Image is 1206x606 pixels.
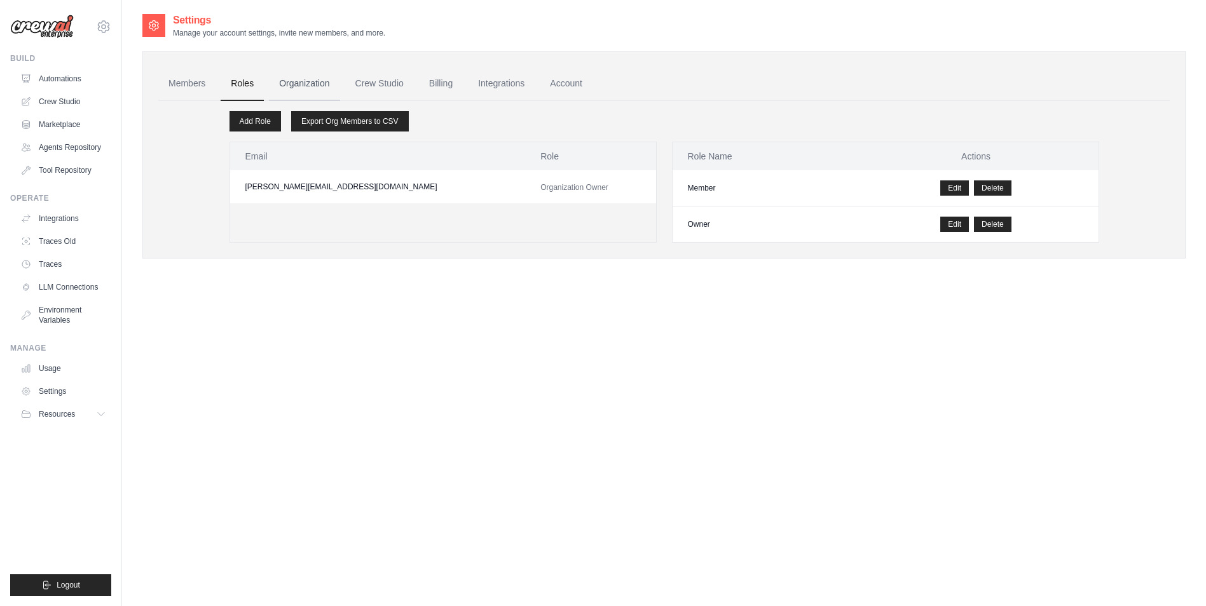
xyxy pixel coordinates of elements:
[10,343,111,353] div: Manage
[940,180,969,196] a: Edit
[673,142,854,170] th: Role Name
[230,111,281,131] a: Add Role
[15,69,111,89] a: Automations
[173,13,385,28] h2: Settings
[10,15,74,39] img: Logo
[974,180,1011,196] button: Delete
[15,300,111,330] a: Environment Variables
[269,67,339,101] a: Organization
[15,91,111,112] a: Crew Studio
[15,358,111,379] a: Usage
[10,574,111,596] button: Logout
[15,381,111,401] a: Settings
[15,160,111,180] a: Tool Repository
[15,137,111,158] a: Agents Repository
[10,193,111,203] div: Operate
[15,254,111,274] a: Traces
[10,53,111,64] div: Build
[673,170,854,206] td: Member
[15,231,111,252] a: Traces Old
[15,277,111,297] a: LLM Connections
[540,183,608,192] span: Organization Owner
[221,67,264,101] a: Roles
[419,67,463,101] a: Billing
[15,208,111,229] a: Integrations
[974,217,1011,232] button: Delete
[15,404,111,424] button: Resources
[230,142,526,170] th: Email
[940,217,969,232] a: Edit
[468,67,535,101] a: Integrations
[230,170,526,203] td: [PERSON_NAME][EMAIL_ADDRESS][DOMAIN_NAME]
[158,67,216,101] a: Members
[57,580,80,590] span: Logout
[673,206,854,243] td: Owner
[854,142,1099,170] th: Actions
[15,114,111,135] a: Marketplace
[345,67,414,101] a: Crew Studio
[173,28,385,38] p: Manage your account settings, invite new members, and more.
[540,67,593,101] a: Account
[525,142,655,170] th: Role
[39,409,75,419] span: Resources
[291,111,409,131] a: Export Org Members to CSV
